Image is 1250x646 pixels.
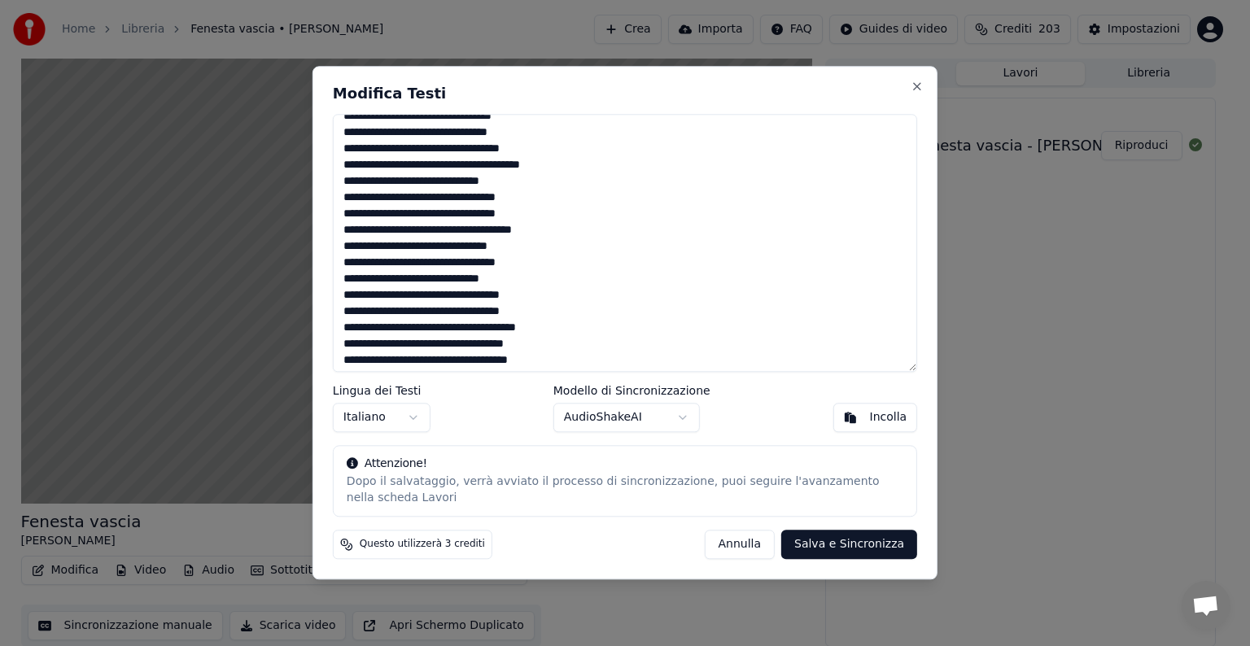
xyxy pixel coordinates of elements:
[704,530,775,560] button: Annulla
[553,386,710,397] label: Modello di Sincronizzazione
[333,86,917,101] h2: Modifica Testi
[347,456,903,473] div: Attenzione!
[333,386,431,397] label: Lingua dei Testi
[347,474,903,507] div: Dopo il salvataggio, verrà avviato il processo di sincronizzazione, puoi seguire l'avanzamento ne...
[360,539,485,552] span: Questo utilizzerà 3 crediti
[781,530,917,560] button: Salva e Sincronizza
[833,404,918,433] button: Incolla
[870,410,907,426] div: Incolla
